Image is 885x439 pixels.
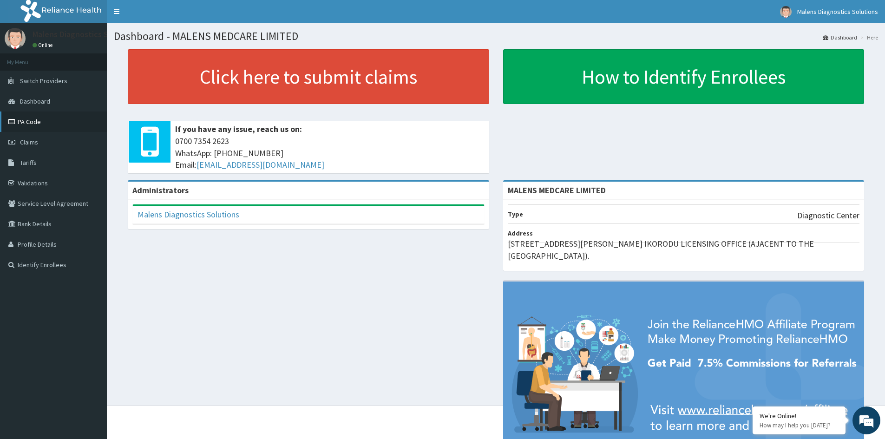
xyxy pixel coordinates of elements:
a: [EMAIL_ADDRESS][DOMAIN_NAME] [197,159,324,170]
textarea: Type your message and hit 'Enter' [5,254,177,286]
p: Malens Diagnostics Solutions [33,30,138,39]
span: 0700 7354 2623 WhatsApp: [PHONE_NUMBER] Email: [175,135,485,171]
span: We're online! [54,117,128,211]
li: Here [858,33,878,41]
p: [STREET_ADDRESS][PERSON_NAME] IKORODU LICENSING OFFICE (AJACENT TO THE [GEOGRAPHIC_DATA]). [508,238,860,262]
a: How to Identify Enrollees [503,49,865,104]
span: Dashboard [20,97,50,105]
a: Click here to submit claims [128,49,489,104]
b: Type [508,210,523,218]
b: Address [508,229,533,237]
div: Chat with us now [48,52,156,64]
a: Dashboard [823,33,857,41]
b: Administrators [132,185,189,196]
h1: Dashboard - MALENS MEDCARE LIMITED [114,30,878,42]
img: User Image [780,6,792,18]
img: User Image [5,28,26,49]
strong: MALENS MEDCARE LIMITED [508,185,606,196]
p: Diagnostic Center [797,210,859,222]
a: Online [33,42,55,48]
span: Switch Providers [20,77,67,85]
p: How may I help you today? [760,421,839,429]
a: Malens Diagnostics Solutions [138,209,239,220]
span: Claims [20,138,38,146]
div: We're Online! [760,412,839,420]
span: Tariffs [20,158,37,167]
div: Minimize live chat window [152,5,175,27]
span: Malens Diagnostics Solutions [797,7,878,16]
b: If you have any issue, reach us on: [175,124,302,134]
img: d_794563401_company_1708531726252_794563401 [17,46,38,70]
